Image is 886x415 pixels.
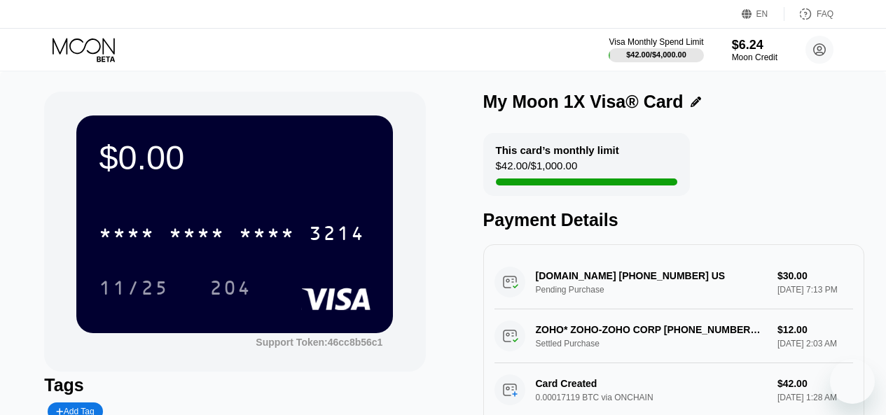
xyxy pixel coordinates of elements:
[830,359,875,404] iframe: Button to launch messaging window
[817,9,833,19] div: FAQ
[626,50,686,59] div: $42.00 / $4,000.00
[44,375,425,395] div: Tags
[483,92,684,112] div: My Moon 1X Visa® Card
[496,144,619,156] div: This card’s monthly limit
[756,9,768,19] div: EN
[732,52,777,62] div: Moon Credit
[88,270,179,305] div: 11/25
[784,7,833,21] div: FAQ
[609,37,703,47] div: Visa Monthly Spend Limit
[742,7,784,21] div: EN
[732,38,777,52] div: $6.24
[99,138,371,177] div: $0.00
[199,270,262,305] div: 204
[309,224,365,246] div: 3214
[496,160,578,178] div: $42.00 / $1,000.00
[609,37,703,62] div: Visa Monthly Spend Limit$42.00/$4,000.00
[99,279,169,301] div: 11/25
[256,337,382,348] div: Support Token: 46cc8b56c1
[209,279,251,301] div: 204
[732,38,777,62] div: $6.24Moon Credit
[483,210,864,230] div: Payment Details
[256,337,382,348] div: Support Token:46cc8b56c1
